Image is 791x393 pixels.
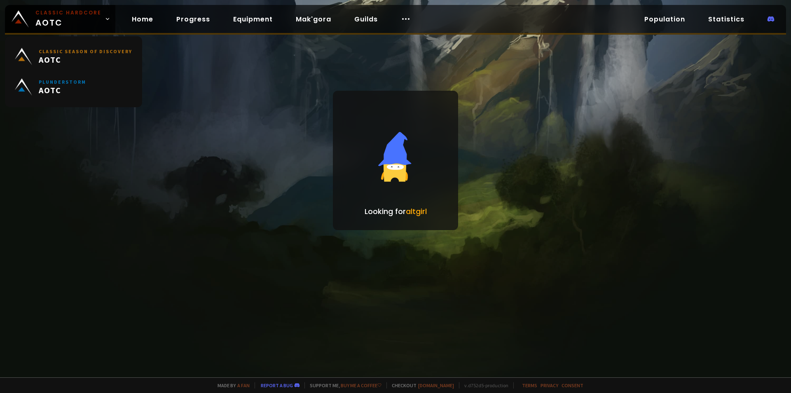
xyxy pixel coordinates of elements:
[562,382,583,388] a: Consent
[348,11,384,28] a: Guilds
[406,206,427,217] span: altgirl
[213,382,250,388] span: Made by
[459,382,508,388] span: v. d752d5 - production
[289,11,338,28] a: Mak'gora
[39,79,86,85] small: Plunderstorm
[365,206,427,217] p: Looking for
[261,382,293,388] a: Report a bug
[170,11,217,28] a: Progress
[10,41,137,72] a: Classic Season of DiscoveryAOTC
[10,72,137,102] a: PlunderstormAOTC
[386,382,454,388] span: Checkout
[125,11,160,28] a: Home
[418,382,454,388] a: [DOMAIN_NAME]
[35,9,101,29] span: AOTC
[39,54,132,65] span: AOTC
[541,382,558,388] a: Privacy
[39,85,86,95] span: AOTC
[341,382,381,388] a: Buy me a coffee
[702,11,751,28] a: Statistics
[638,11,692,28] a: Population
[35,9,101,16] small: Classic Hardcore
[39,48,132,54] small: Classic Season of Discovery
[237,382,250,388] a: a fan
[304,382,381,388] span: Support me,
[227,11,279,28] a: Equipment
[522,382,537,388] a: Terms
[5,5,115,33] a: Classic HardcoreAOTC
